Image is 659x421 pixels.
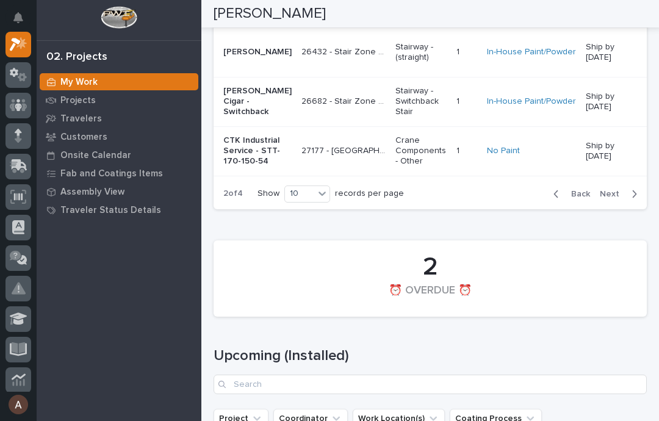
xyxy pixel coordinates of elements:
[223,135,292,166] p: CTK Industrial Service - STT-170-150-54
[335,189,404,199] p: records per page
[60,187,124,198] p: Assembly View
[37,109,201,128] a: Travelers
[5,392,31,417] button: users-avatar
[456,94,462,107] p: 1
[60,168,163,179] p: Fab and Coatings Items
[487,146,520,156] a: No Paint
[223,86,292,117] p: [PERSON_NAME] Cigar - Switchback
[60,77,98,88] p: My Work
[37,73,201,91] a: My Work
[60,95,96,106] p: Projects
[301,45,388,57] p: 26432 - Stair Zone - Steven Bartley - Cocc Stairs
[60,150,131,161] p: Onsite Calendar
[456,143,462,156] p: 1
[301,94,388,107] p: 26682 - Stair Zone - Oliva Cigar Co - FL- Switchback and Straight
[301,143,388,156] p: 27177 - Starke - CTK Industrial Service Company LLC - STT-170-150-54
[285,187,314,200] div: 10
[214,347,647,365] h1: Upcoming (Installed)
[234,284,626,310] div: ⏰ OVERDUE ⏰
[15,12,31,32] div: Notifications
[37,201,201,219] a: Traveler Status Details
[5,5,31,31] button: Notifications
[37,146,201,164] a: Onsite Calendar
[37,128,201,146] a: Customers
[586,42,637,63] p: Ship by [DATE]
[395,135,447,166] p: Crane Components - Other
[37,91,201,109] a: Projects
[46,51,107,64] div: 02. Projects
[586,92,637,112] p: Ship by [DATE]
[456,45,462,57] p: 1
[60,205,161,216] p: Traveler Status Details
[487,96,576,107] a: In-House Paint/Powder
[544,189,595,200] button: Back
[600,189,627,200] span: Next
[595,189,647,200] button: Next
[234,252,626,282] div: 2
[257,189,279,199] p: Show
[60,132,107,143] p: Customers
[564,189,590,200] span: Back
[214,375,647,394] input: Search
[487,47,576,57] a: In-House Paint/Powder
[586,141,637,162] p: Ship by [DATE]
[223,47,292,57] p: [PERSON_NAME]
[60,113,102,124] p: Travelers
[214,5,326,23] h2: [PERSON_NAME]
[395,86,447,117] p: Stairway - Switchback Stair
[214,179,253,209] p: 2 of 4
[395,42,447,63] p: Stairway - (straight)
[37,164,201,182] a: Fab and Coatings Items
[101,6,137,29] img: Workspace Logo
[37,182,201,201] a: Assembly View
